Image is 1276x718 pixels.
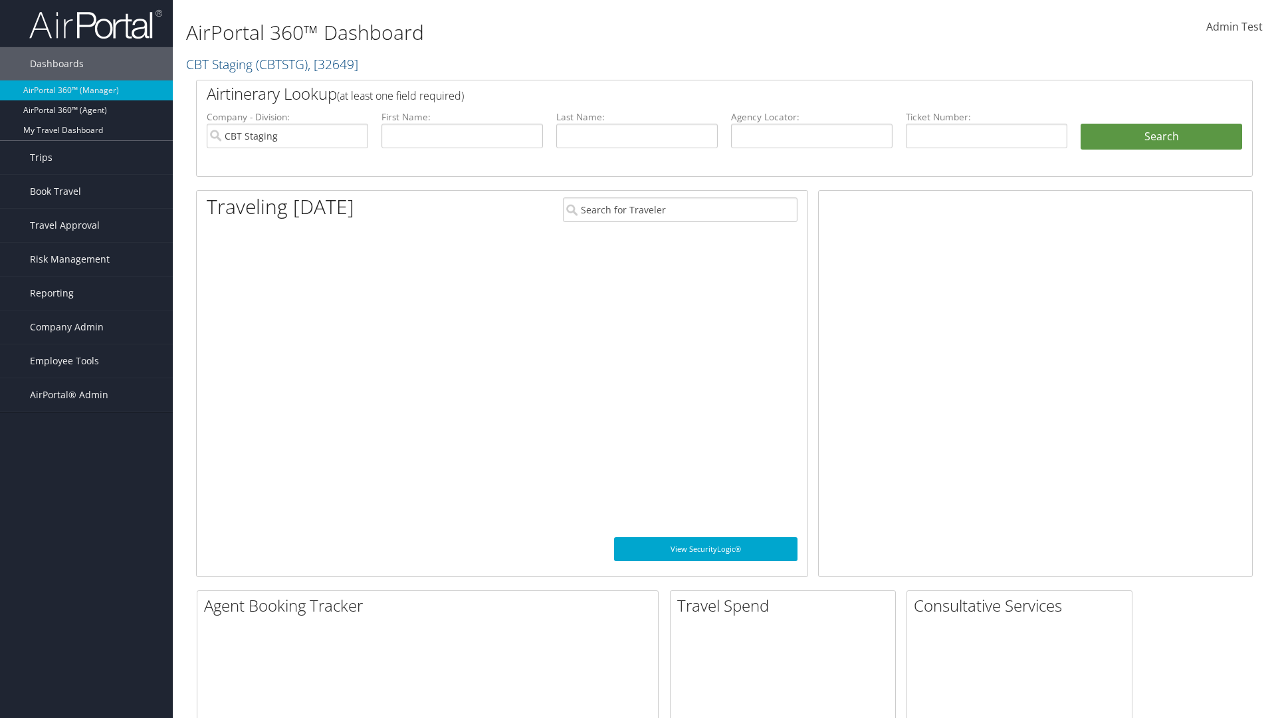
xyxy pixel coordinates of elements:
h1: AirPortal 360™ Dashboard [186,19,904,47]
span: (at least one field required) [337,88,464,103]
a: View SecurityLogic® [614,537,797,561]
h2: Agent Booking Tracker [204,594,658,617]
span: Admin Test [1206,19,1263,34]
span: , [ 32649 ] [308,55,358,73]
h2: Travel Spend [677,594,895,617]
input: Search for Traveler [563,197,797,222]
label: Company - Division: [207,110,368,124]
span: Travel Approval [30,209,100,242]
span: Company Admin [30,310,104,344]
span: AirPortal® Admin [30,378,108,412]
a: CBT Staging [186,55,358,73]
span: Dashboards [30,47,84,80]
span: Trips [30,141,53,174]
label: Ticket Number: [906,110,1067,124]
h2: Consultative Services [914,594,1132,617]
label: Agency Locator: [731,110,893,124]
h1: Traveling [DATE] [207,193,354,221]
label: Last Name: [556,110,718,124]
span: Risk Management [30,243,110,276]
span: Employee Tools [30,344,99,378]
button: Search [1081,124,1242,150]
h2: Airtinerary Lookup [207,82,1154,105]
span: Book Travel [30,175,81,208]
a: Admin Test [1206,7,1263,48]
span: ( CBTSTG ) [256,55,308,73]
img: airportal-logo.png [29,9,162,40]
label: First Name: [381,110,543,124]
span: Reporting [30,277,74,310]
